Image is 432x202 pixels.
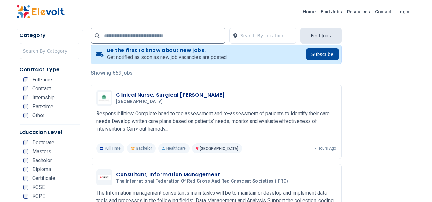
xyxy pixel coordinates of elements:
input: Internship [23,95,28,100]
button: Subscribe [306,48,339,60]
h5: Education Level [20,129,80,136]
button: Find Jobs [300,28,341,44]
p: Get notified as soon as new job vacancies are posted. [107,54,228,61]
p: Showing 569 jobs [91,69,342,77]
a: Home [300,7,318,17]
span: [GEOGRAPHIC_DATA] [116,99,163,105]
p: Full Time [96,143,125,153]
input: Masters [23,149,28,154]
span: Certificate [32,176,55,181]
h5: Category [20,32,80,39]
p: Responsibilities: Complete head to toe assessment and re-assessment of patients to identify their... [96,110,336,133]
h3: Consultant, Information Management [116,171,291,178]
span: Full-time [32,77,52,82]
span: The International Federation of Red Cross and Red Crescent Societies (IFRC) [116,178,288,184]
span: Contract [32,86,51,91]
img: Aga khan University [98,92,111,104]
span: Bachelor [136,146,152,151]
input: Doctorate [23,140,28,145]
a: Login [394,5,413,18]
span: Internship [32,95,55,100]
span: Masters [32,149,51,154]
input: Diploma [23,167,28,172]
h3: Clinical Nurse, Surgical [PERSON_NAME] [116,91,225,99]
span: Bachelor [32,158,52,163]
input: Certificate [23,176,28,181]
span: Part-time [32,104,53,109]
iframe: Chat Widget [400,171,432,202]
p: 7 hours ago [314,146,336,151]
span: [GEOGRAPHIC_DATA] [200,146,238,151]
img: The International Federation of Red Cross and Red Crescent Societies (IFRC) [98,175,111,180]
a: Aga khan UniversityClinical Nurse, Surgical [PERSON_NAME][GEOGRAPHIC_DATA]Responsibilities: Compl... [96,90,336,153]
a: Resources [344,7,373,17]
input: Full-time [23,77,28,82]
span: Diploma [32,167,51,172]
a: Find Jobs [318,7,344,17]
span: Other [32,113,44,118]
h5: Contract Type [20,66,80,73]
span: Doctorate [32,140,54,145]
input: Contract [23,86,28,91]
span: KCPE [32,194,45,199]
p: Healthcare [158,143,190,153]
h4: Be the first to know about new jobs. [107,47,228,54]
input: KCPE [23,194,28,199]
span: KCSE [32,185,45,190]
img: Elevolt [17,5,65,19]
input: Bachelor [23,158,28,163]
a: Contact [373,7,394,17]
input: Part-time [23,104,28,109]
input: Other [23,113,28,118]
input: KCSE [23,185,28,190]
